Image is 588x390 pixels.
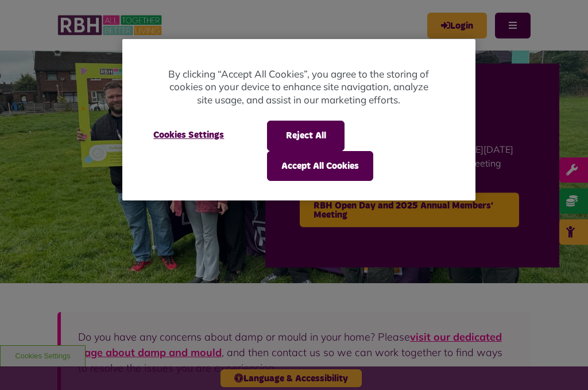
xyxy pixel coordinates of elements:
[267,121,345,150] button: Reject All
[168,68,429,107] p: By clicking “Accept All Cookies”, you agree to the storing of cookies on your device to enhance s...
[140,121,238,149] button: Cookies Settings
[267,151,373,181] button: Accept All Cookies
[122,39,475,200] div: Cookie banner
[122,39,475,200] div: Privacy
